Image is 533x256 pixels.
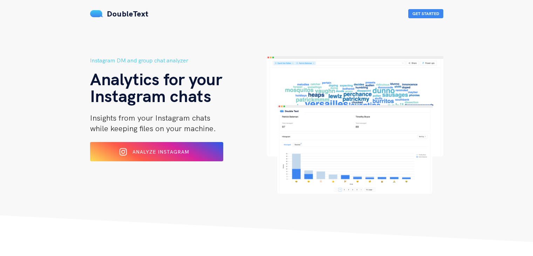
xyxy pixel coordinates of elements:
button: Get Started [408,9,443,18]
span: Instagram chats [90,85,211,106]
span: DoubleText [107,9,149,19]
span: Insights from your Instagram chats [90,113,210,123]
img: hero [267,56,443,194]
span: Analytics for your [90,68,222,89]
button: Analyze Instagram [90,142,223,161]
a: Analyze Instagram [90,151,223,157]
span: Analyze Instagram [132,149,189,155]
a: DoubleText [90,9,149,19]
span: while keeping files on your machine. [90,123,216,133]
h5: Instagram DM and group chat analyzer [90,56,267,65]
img: mS3x8y1f88AAAAABJRU5ErkJggg== [90,10,103,17]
